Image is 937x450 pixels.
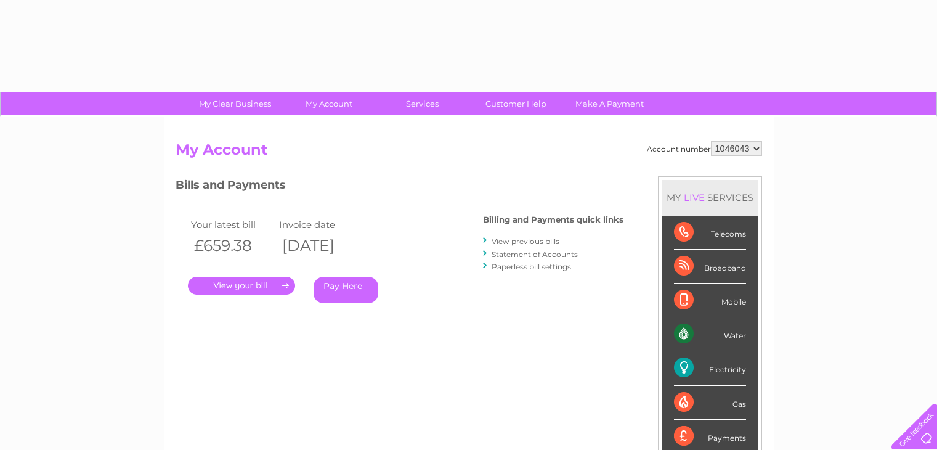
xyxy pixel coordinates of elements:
[674,216,746,250] div: Telecoms
[674,250,746,284] div: Broadband
[276,233,365,258] th: [DATE]
[465,92,567,115] a: Customer Help
[278,92,379,115] a: My Account
[674,386,746,420] div: Gas
[681,192,707,203] div: LIVE
[559,92,660,115] a: Make A Payment
[674,317,746,351] div: Water
[674,284,746,317] div: Mobile
[492,250,578,259] a: Statement of Accounts
[674,351,746,385] div: Electricity
[492,262,571,271] a: Paperless bill settings
[371,92,473,115] a: Services
[314,277,378,303] a: Pay Here
[188,216,277,233] td: Your latest bill
[176,176,623,198] h3: Bills and Payments
[176,141,762,165] h2: My Account
[662,180,758,215] div: MY SERVICES
[188,233,277,258] th: £659.38
[184,92,286,115] a: My Clear Business
[188,277,295,295] a: .
[647,141,762,156] div: Account number
[483,215,623,224] h4: Billing and Payments quick links
[492,237,559,246] a: View previous bills
[276,216,365,233] td: Invoice date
